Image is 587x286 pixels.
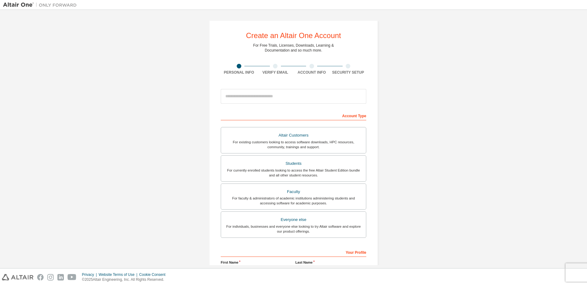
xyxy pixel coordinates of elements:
div: Faculty [225,187,362,196]
div: Personal Info [221,70,257,75]
div: Everyone else [225,215,362,224]
div: For individuals, businesses and everyone else looking to try Altair software and explore our prod... [225,224,362,234]
div: Create an Altair One Account [246,32,341,39]
div: Altair Customers [225,131,362,140]
div: For Free Trials, Licenses, Downloads, Learning & Documentation and so much more. [253,43,334,53]
div: Website Terms of Use [99,272,139,277]
div: Your Profile [221,247,366,257]
div: For currently enrolled students looking to access the free Altair Student Edition bundle and all ... [225,168,362,178]
img: linkedin.svg [57,274,64,280]
img: facebook.svg [37,274,44,280]
img: Altair One [3,2,80,8]
div: Verify Email [257,70,294,75]
div: Privacy [82,272,99,277]
div: Students [225,159,362,168]
img: altair_logo.svg [2,274,33,280]
label: First Name [221,260,292,265]
img: youtube.svg [68,274,76,280]
div: For existing customers looking to access software downloads, HPC resources, community, trainings ... [225,140,362,149]
div: Cookie Consent [139,272,169,277]
p: © 2025 Altair Engineering, Inc. All Rights Reserved. [82,277,169,282]
div: Account Info [293,70,330,75]
div: Security Setup [330,70,367,75]
img: instagram.svg [47,274,54,280]
label: Last Name [295,260,366,265]
div: Account Type [221,110,366,120]
div: For faculty & administrators of academic institutions administering students and accessing softwa... [225,196,362,206]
